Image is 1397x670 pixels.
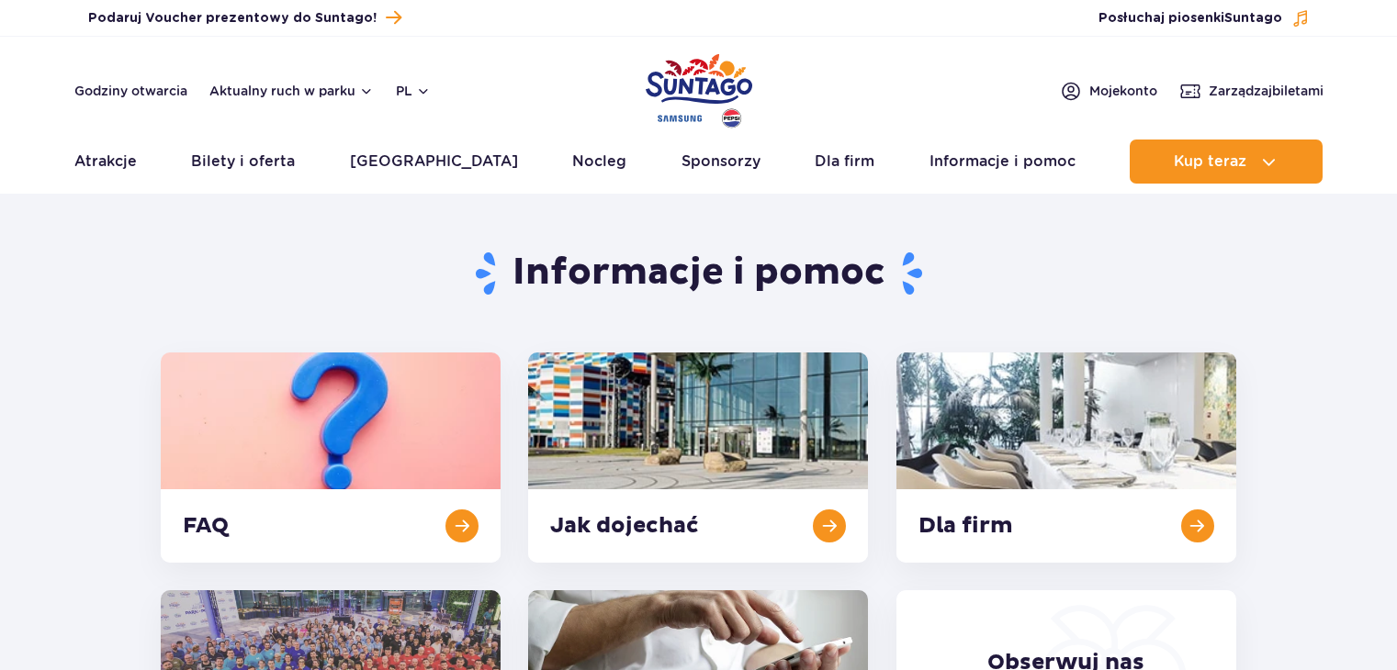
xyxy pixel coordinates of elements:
[74,140,137,184] a: Atrakcje
[350,140,518,184] a: [GEOGRAPHIC_DATA]
[1179,80,1324,102] a: Zarządzajbiletami
[572,140,626,184] a: Nocleg
[88,9,377,28] span: Podaruj Voucher prezentowy do Suntago!
[1098,9,1282,28] span: Posłuchaj piosenki
[1060,80,1157,102] a: Mojekonto
[209,84,374,98] button: Aktualny ruch w parku
[161,250,1236,297] h1: Informacje i pomoc
[1089,82,1157,100] span: Moje konto
[682,140,760,184] a: Sponsorzy
[1224,12,1282,25] span: Suntago
[929,140,1076,184] a: Informacje i pomoc
[191,140,295,184] a: Bilety i oferta
[1174,153,1246,170] span: Kup teraz
[815,140,874,184] a: Dla firm
[1209,82,1324,100] span: Zarządzaj biletami
[1130,140,1323,184] button: Kup teraz
[1098,9,1310,28] button: Posłuchaj piosenkiSuntago
[88,6,401,30] a: Podaruj Voucher prezentowy do Suntago!
[396,82,431,100] button: pl
[74,82,187,100] a: Godziny otwarcia
[646,46,752,130] a: Park of Poland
